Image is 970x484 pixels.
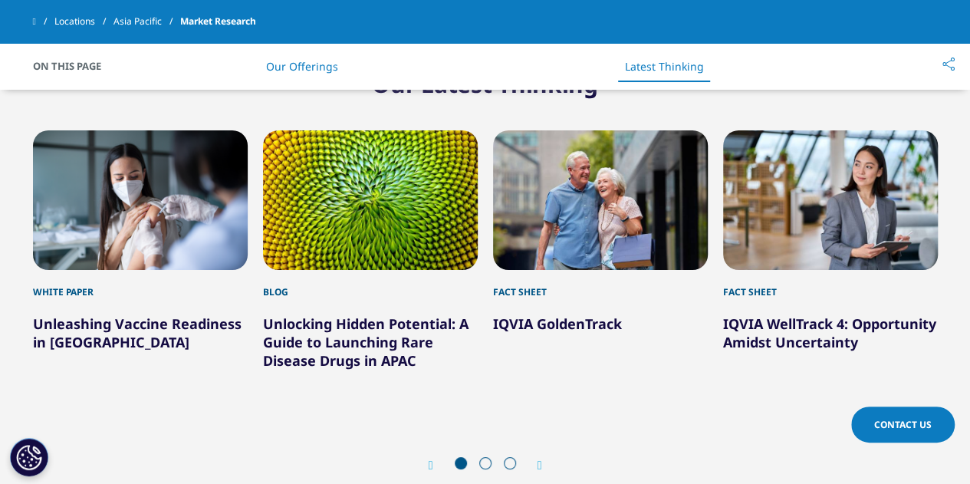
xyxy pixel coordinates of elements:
span: On This Page [33,58,117,74]
a: Unleashing Vaccine Readiness in [GEOGRAPHIC_DATA] [33,314,242,351]
span: Market Research [180,8,256,35]
button: Cookie Settings [10,438,48,476]
div: Blog [263,270,478,299]
div: 4 / 12 [723,130,938,388]
a: Contact Us [851,407,955,443]
div: Previous slide [429,458,449,472]
div: Fact sheet [723,270,938,299]
div: 1 / 12 [33,130,248,388]
div: White paper [33,270,248,299]
div: Fact sheet [493,270,708,299]
div: Next slide [522,458,542,472]
a: IQVIA WellTrack 4: Opportunity Amidst Uncertainty [723,314,936,351]
a: Asia Pacific [113,8,180,35]
a: Our Offerings [266,59,338,74]
a: IQVIA GoldenTrack [493,314,622,333]
div: 2 / 12 [263,130,478,388]
a: Latest Thinking [625,59,704,74]
a: Unlocking Hidden Potential: A Guide to Launching Rare Disease Drugs in APAC [263,314,469,370]
div: 3 / 12 [493,130,708,388]
span: Contact Us [874,418,932,431]
a: Locations [54,8,113,35]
